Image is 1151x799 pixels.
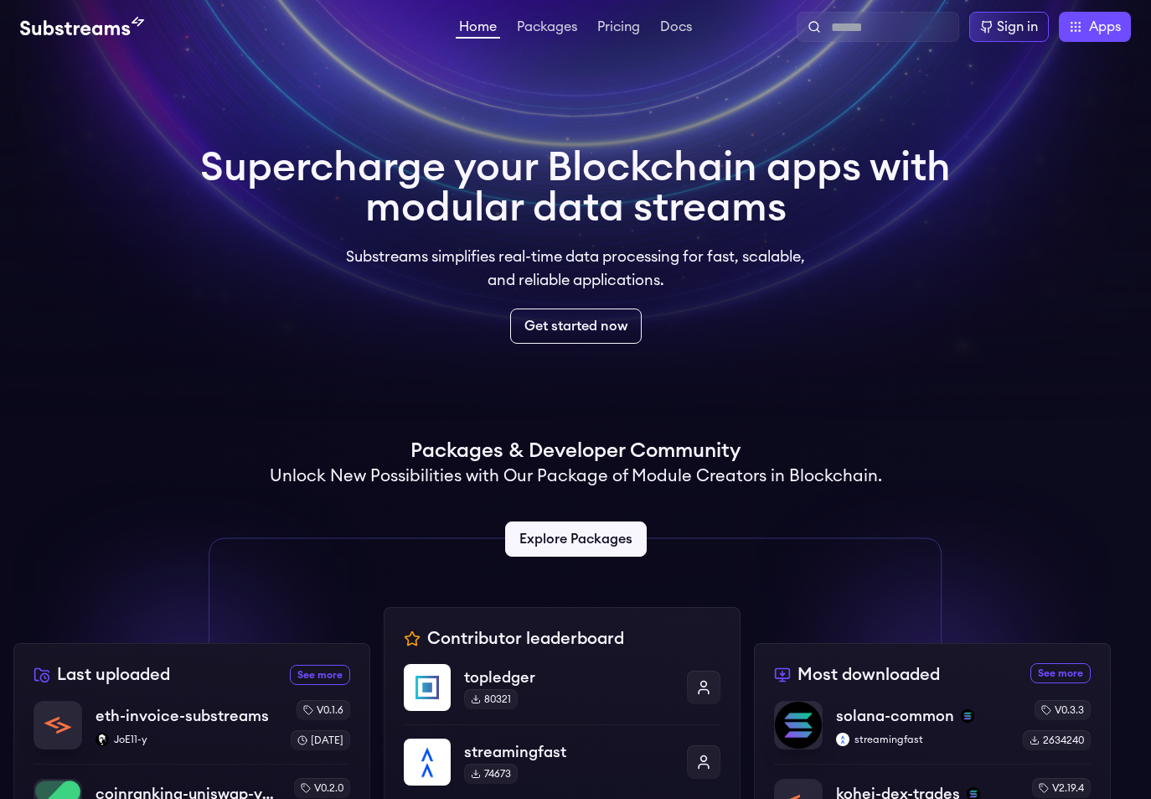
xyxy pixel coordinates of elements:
p: topledger [464,666,674,689]
div: Sign in [997,17,1038,37]
div: v2.19.4 [1032,778,1091,798]
a: Explore Packages [505,521,647,557]
a: Pricing [594,20,643,37]
p: JoE11-y [95,733,277,746]
a: solana-commonsolana-commonsolanastreamingfaststreamingfastv0.3.32634240 [774,700,1091,764]
div: 74673 [464,764,518,784]
div: v0.3.3 [1035,700,1091,720]
a: Home [456,20,500,39]
a: See more recently uploaded packages [290,665,350,685]
img: eth-invoice-substreams [34,702,81,749]
h2: Unlock New Possibilities with Our Package of Module Creators in Blockchain. [270,464,882,488]
img: solana-common [775,702,822,749]
div: 2634240 [1023,730,1091,750]
h1: Packages & Developer Community [410,438,741,464]
h1: Supercharge your Blockchain apps with modular data streams [200,148,951,228]
a: See more most downloaded packages [1030,663,1091,683]
span: Apps [1089,17,1121,37]
div: [DATE] [291,730,350,750]
a: streamingfaststreamingfast74673 [404,724,720,799]
img: streamingfast [404,739,451,786]
a: Get started now [510,309,642,344]
img: streamingfast [836,733,849,746]
p: streamingfast [836,733,1009,746]
img: Substream's logo [20,17,144,37]
div: 80321 [464,689,518,709]
p: eth-invoice-substreams [95,704,269,728]
a: Sign in [969,12,1049,42]
a: Packages [514,20,581,37]
a: topledgertopledger80321 [404,664,720,724]
p: streamingfast [464,740,674,764]
p: solana-common [836,704,954,728]
div: v0.2.0 [294,778,350,798]
img: JoE11-y [95,733,109,746]
div: v0.1.6 [297,700,350,720]
a: Docs [657,20,695,37]
p: Substreams simplifies real-time data processing for fast, scalable, and reliable applications. [334,245,817,292]
a: eth-invoice-substreamseth-invoice-substreamsJoE11-yJoE11-yv0.1.6[DATE] [34,700,350,764]
img: topledger [404,664,451,711]
img: solana [961,709,974,723]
